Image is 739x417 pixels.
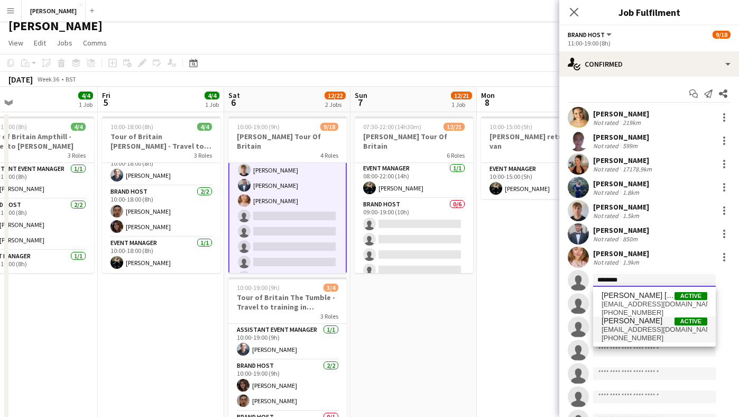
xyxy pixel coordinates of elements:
[602,309,707,317] span: +447385160932
[79,36,111,50] a: Comms
[355,90,367,100] span: Sun
[237,284,280,292] span: 10:00-19:00 (9h)
[593,258,621,266] div: Not rated
[593,165,621,173] div: Not rated
[228,116,347,273] app-job-card: 10:00-19:00 (9h)9/18[PERSON_NAME] Tour Of Britain4 Roles[PERSON_NAME][PERSON_NAME][PERSON_NAME][P...
[22,1,86,21] button: [PERSON_NAME]
[228,90,240,100] span: Sat
[355,198,473,311] app-card-role: Brand Host0/609:00-19:00 (10h)
[194,151,212,159] span: 3 Roles
[205,92,219,99] span: 4/4
[79,101,93,108] div: 1 Job
[68,151,86,159] span: 3 Roles
[205,101,219,108] div: 1 Job
[228,132,347,151] h3: [PERSON_NAME] Tour Of Britain
[197,123,212,131] span: 4/4
[593,132,649,142] div: [PERSON_NAME]
[57,38,72,48] span: Jobs
[320,312,338,320] span: 3 Roles
[102,132,220,151] h3: Tour of Britain [PERSON_NAME] - Travel to The Tumble/[GEOGRAPHIC_DATA]
[228,324,347,360] app-card-role: Assistant Event Manager1/110:00-19:00 (9h)[PERSON_NAME]
[102,116,220,273] app-job-card: 10:00-18:00 (8h)4/4Tour of Britain [PERSON_NAME] - Travel to The Tumble/[GEOGRAPHIC_DATA]3 RolesA...
[100,96,110,108] span: 5
[593,142,621,150] div: Not rated
[593,156,654,165] div: [PERSON_NAME]
[325,101,345,108] div: 2 Jobs
[363,123,421,131] span: 07:30-22:00 (14h30m)
[320,151,338,159] span: 4 Roles
[451,101,472,108] div: 1 Job
[110,123,153,131] span: 10:00-18:00 (8h)
[71,123,86,131] span: 4/4
[355,132,473,151] h3: [PERSON_NAME] Tour Of Britain
[83,38,107,48] span: Comms
[621,212,641,220] div: 1.5km
[102,90,110,100] span: Fri
[602,334,707,342] span: +447585676007
[568,31,605,39] span: Brand Host
[325,92,346,99] span: 12/22
[559,5,739,19] h3: Job Fulfilment
[228,293,347,312] h3: Tour of Britain The Tumble - Travel to training in [GEOGRAPHIC_DATA]
[8,18,103,34] h1: [PERSON_NAME]
[444,123,465,131] span: 12/21
[228,360,347,411] app-card-role: Brand Host2/210:00-19:00 (9h)[PERSON_NAME][PERSON_NAME]
[35,75,61,83] span: Week 36
[8,38,23,48] span: View
[593,212,621,220] div: Not rated
[675,318,707,325] span: Active
[593,119,621,126] div: Not rated
[66,75,76,83] div: BST
[30,36,50,50] a: Edit
[479,96,495,108] span: 8
[602,291,675,300] span: Olivia Rebecca
[559,51,739,77] div: Confirmed
[355,116,473,273] app-job-card: 07:30-22:00 (14h30m)12/21[PERSON_NAME] Tour Of Britain6 Roles Assistant Event Manager1/108:00-22:...
[481,90,495,100] span: Mon
[593,249,649,258] div: [PERSON_NAME]
[568,39,731,47] div: 11:00-19:00 (8h)
[621,188,641,196] div: 1.8km
[8,74,33,85] div: [DATE]
[228,82,347,335] app-card-role: [PERSON_NAME][PERSON_NAME][PERSON_NAME][PERSON_NAME][PERSON_NAME][PERSON_NAME]
[489,123,532,131] span: 10:00-15:00 (5h)
[713,31,731,39] span: 9/18
[355,162,473,198] app-card-role: Event Manager1/108:00-22:00 (14h)[PERSON_NAME]
[102,237,220,273] app-card-role: Event Manager1/110:00-18:00 (8h)[PERSON_NAME]
[320,123,338,131] span: 9/18
[324,284,338,292] span: 3/4
[602,316,662,325] span: Olivia Robertson
[451,92,472,99] span: 12/21
[4,36,27,50] a: View
[227,96,240,108] span: 6
[481,132,599,151] h3: [PERSON_NAME] returns the van
[602,325,707,334] span: livrose200603@gmail.com
[481,116,599,199] app-job-card: 10:00-15:00 (5h)1/1[PERSON_NAME] returns the van1 RoleEvent Manager1/110:00-15:00 (5h)[PERSON_NAME]
[593,179,649,188] div: [PERSON_NAME]
[621,235,640,243] div: 850m
[568,31,613,39] button: Brand Host
[675,292,707,300] span: Active
[593,202,649,212] div: [PERSON_NAME]
[237,123,280,131] span: 10:00-19:00 (9h)
[593,225,649,235] div: [PERSON_NAME]
[481,163,599,199] app-card-role: Event Manager1/110:00-15:00 (5h)[PERSON_NAME]
[353,96,367,108] span: 7
[621,258,641,266] div: 1.9km
[102,150,220,186] app-card-role: Assistant Event Manager1/110:00-18:00 (8h)[PERSON_NAME]
[593,109,649,119] div: [PERSON_NAME]
[602,300,707,309] span: orm9becks@gmail.com
[102,186,220,237] app-card-role: Brand Host2/210:00-18:00 (8h)[PERSON_NAME][PERSON_NAME]
[52,36,77,50] a: Jobs
[78,92,93,99] span: 4/4
[621,165,654,173] div: 17178.9km
[621,142,640,150] div: 599m
[593,235,621,243] div: Not rated
[621,119,643,126] div: 219km
[447,151,465,159] span: 6 Roles
[34,38,46,48] span: Edit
